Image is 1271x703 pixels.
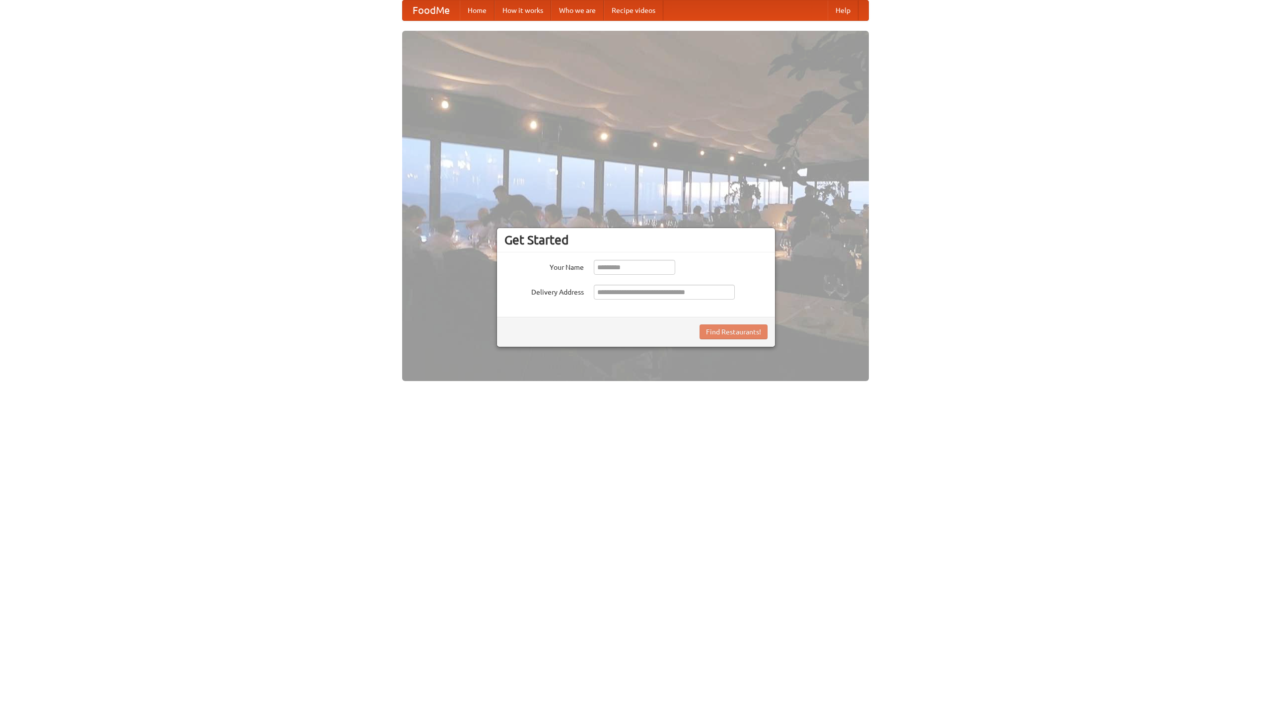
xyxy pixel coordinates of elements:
label: Your Name [504,260,584,272]
a: Home [460,0,494,20]
a: How it works [494,0,551,20]
h3: Get Started [504,233,768,247]
a: Who we are [551,0,604,20]
a: Help [828,0,858,20]
a: Recipe videos [604,0,663,20]
button: Find Restaurants! [700,324,768,339]
label: Delivery Address [504,285,584,297]
a: FoodMe [403,0,460,20]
